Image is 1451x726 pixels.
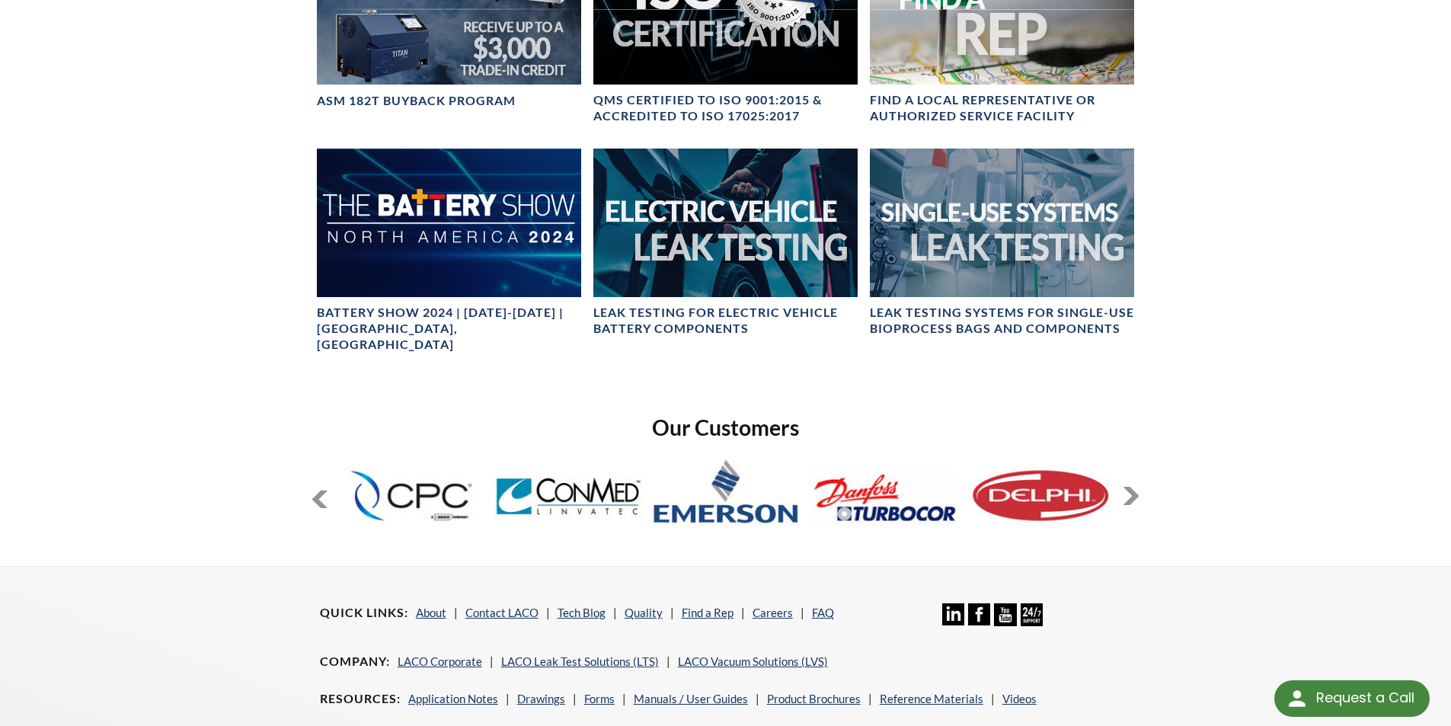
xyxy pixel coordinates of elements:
a: LACO Leak Test Solutions (LTS) [501,654,659,668]
img: round button [1285,686,1309,711]
h4: QMS CERTIFIED to ISO 9001:2015 & Accredited to ISO 17025:2017 [593,92,858,124]
a: Find a Rep [682,606,733,619]
a: Manuals / User Guides [634,692,748,705]
a: LACO Corporate [398,654,482,668]
div: Request a Call [1274,680,1430,717]
a: Single-Use Systems BannerLeak Testing Systems for Single-Use Bioprocess Bags and Components [870,149,1134,337]
img: Emerson.jpg [651,454,800,537]
img: ConMed.jpg [494,454,643,537]
h4: ASM 182T Buyback Program [317,93,516,109]
a: Reference Materials [880,692,983,705]
a: About [416,606,446,619]
a: 24/7 Support [1021,615,1043,628]
h4: Company [320,654,390,670]
a: Drawings [517,692,565,705]
img: Colder-Products.jpg [337,454,485,537]
h4: Resources [320,691,401,707]
a: Contact LACO [465,606,539,619]
a: The Battery Show 2024 bannerBattery Show 2024 | [DATE]-[DATE] | [GEOGRAPHIC_DATA], [GEOGRAPHIC_DATA] [317,149,581,353]
a: Electric Vehicle Leak Testing BannerLeak Testing for Electric Vehicle Battery Components [593,149,858,337]
div: Request a Call [1316,680,1414,715]
h4: FIND A LOCAL REPRESENTATIVE OR AUTHORIZED SERVICE FACILITY [870,92,1134,124]
img: Delphi.jpg [967,454,1115,537]
a: Quality [625,606,663,619]
img: 24/7 Support Icon [1021,603,1043,625]
h4: Leak Testing Systems for Single-Use Bioprocess Bags and Components [870,305,1134,337]
img: Danfoss-Turbocor.jpg [809,454,957,537]
a: Tech Blog [558,606,606,619]
a: Forms [584,692,615,705]
h2: Our Customers [311,414,1141,442]
a: FAQ [812,606,834,619]
a: LACO Vacuum Solutions (LVS) [678,654,828,668]
a: Videos [1002,692,1037,705]
a: Careers [753,606,793,619]
h4: Leak Testing for Electric Vehicle Battery Components [593,305,858,337]
h4: Quick Links [320,605,408,621]
h4: Battery Show 2024 | [DATE]-[DATE] | [GEOGRAPHIC_DATA], [GEOGRAPHIC_DATA] [317,305,581,352]
a: Application Notes [408,692,498,705]
a: Product Brochures [767,692,861,705]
